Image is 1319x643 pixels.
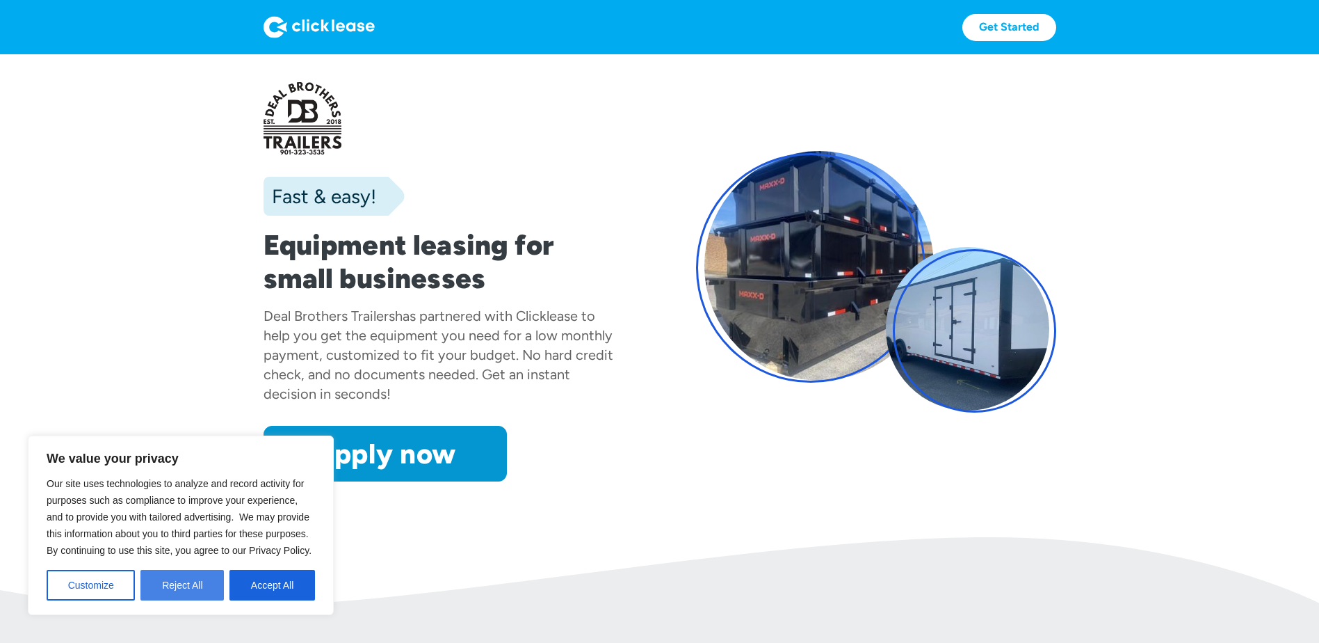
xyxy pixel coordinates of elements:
[264,16,375,38] img: Logo
[140,570,224,601] button: Reject All
[264,228,624,295] h1: Equipment leasing for small businesses
[264,426,507,482] a: Apply now
[28,436,334,615] div: We value your privacy
[47,450,315,467] p: We value your privacy
[264,308,613,402] div: has partnered with Clicklease to help you get the equipment you need for a low monthly payment, c...
[962,14,1056,41] a: Get Started
[47,570,135,601] button: Customize
[264,182,376,210] div: Fast & easy!
[229,570,315,601] button: Accept All
[47,478,311,556] span: Our site uses technologies to analyze and record activity for purposes such as compliance to impr...
[264,308,395,324] div: Deal Brothers Trailers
